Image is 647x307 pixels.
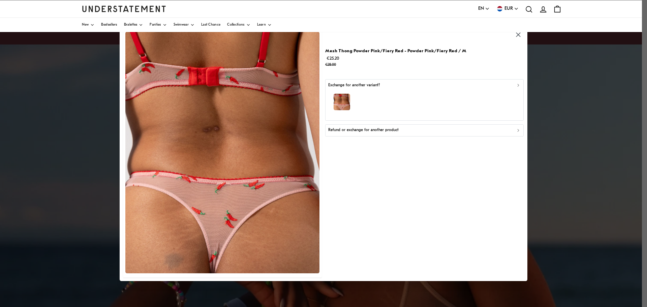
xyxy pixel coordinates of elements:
strike: €28.00 [325,63,336,67]
a: Bestsellers [101,18,117,32]
p: Mesh Thong Powder Pink/Fiery Red - Powder Pink/Fiery Red / M [325,48,466,55]
a: New [82,18,95,32]
span: Bralettes [124,23,137,27]
span: Collections [227,23,244,27]
button: EN [478,5,490,12]
a: Swimwear [174,18,194,32]
p: Exchange for another variant? [328,82,380,89]
a: Last Chance [201,18,220,32]
img: PCME-STR-004-3.jpg [334,94,350,110]
a: Collections [227,18,250,32]
span: New [82,23,89,27]
a: Bralettes [124,18,143,32]
span: Panties [150,23,161,27]
span: EN [478,5,484,12]
span: Last Chance [201,23,220,27]
button: EUR [496,5,519,12]
a: Learn [257,18,272,32]
span: Bestsellers [101,23,117,27]
button: Refund or exchange for another product [325,124,524,136]
p: Refund or exchange for another product [328,127,399,133]
span: Learn [257,23,266,27]
a: Understatement Homepage [82,6,166,12]
button: Exchange for another variant? [325,79,524,121]
p: €25.20 [325,55,466,68]
span: Swimwear [174,23,189,27]
img: PCME-STR-004-3.jpg [125,32,319,273]
span: EUR [504,5,513,12]
a: Panties [150,18,166,32]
